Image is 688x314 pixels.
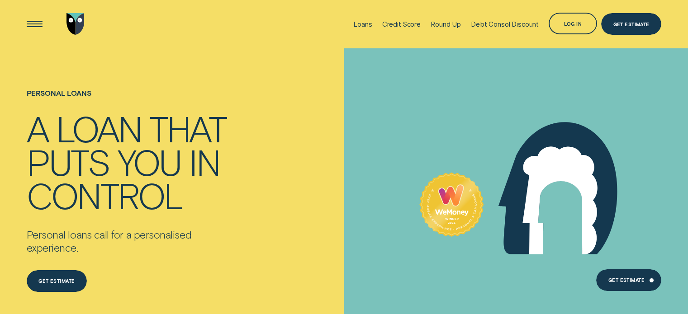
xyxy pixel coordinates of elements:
[471,20,539,28] div: Debt Consol Discount
[601,13,661,35] a: Get Estimate
[27,178,182,212] div: control
[549,13,597,34] button: Log in
[149,111,226,145] div: that
[56,111,141,145] div: loan
[382,20,421,28] div: Credit Score
[353,20,372,28] div: Loans
[27,270,87,292] a: Get estimate
[66,13,85,35] img: Wisr
[431,20,461,28] div: Round Up
[27,89,236,111] h1: Personal loans
[118,145,181,178] div: you
[27,228,236,254] p: Personal loans call for a personalised experience.
[24,13,45,35] button: Open Menu
[189,145,219,178] div: in
[596,269,661,291] a: Get Estimate
[27,111,236,212] h4: A loan that puts you in control
[27,145,109,178] div: puts
[27,111,48,145] div: A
